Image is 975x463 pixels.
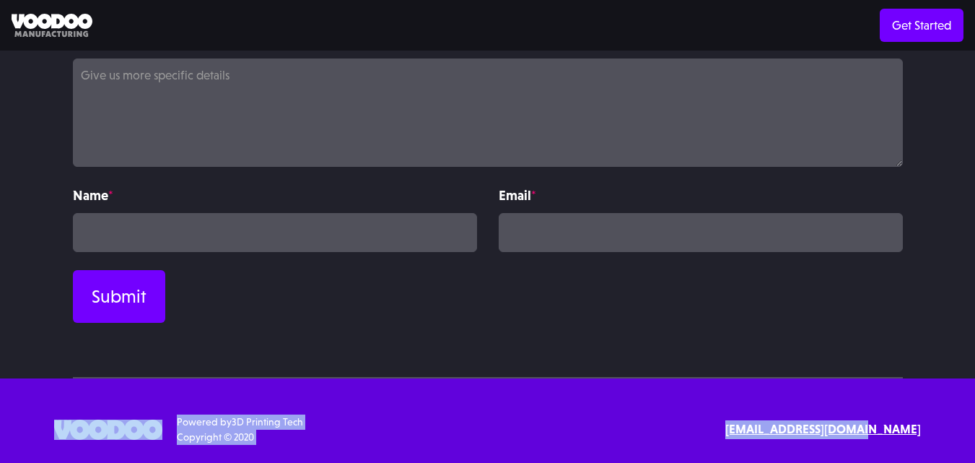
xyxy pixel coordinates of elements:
a: 3D Printing Tech [232,416,303,428]
div: Powered by Copyright © 2020 [177,415,303,445]
a: [EMAIL_ADDRESS][DOMAIN_NAME] [725,420,921,439]
label: Email [499,185,903,206]
strong: [EMAIL_ADDRESS][DOMAIN_NAME] [725,422,921,436]
a: Get Started [880,9,963,42]
input: Submit [73,270,165,323]
label: Name [73,185,477,206]
img: Voodoo Manufacturing logo [12,14,92,38]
